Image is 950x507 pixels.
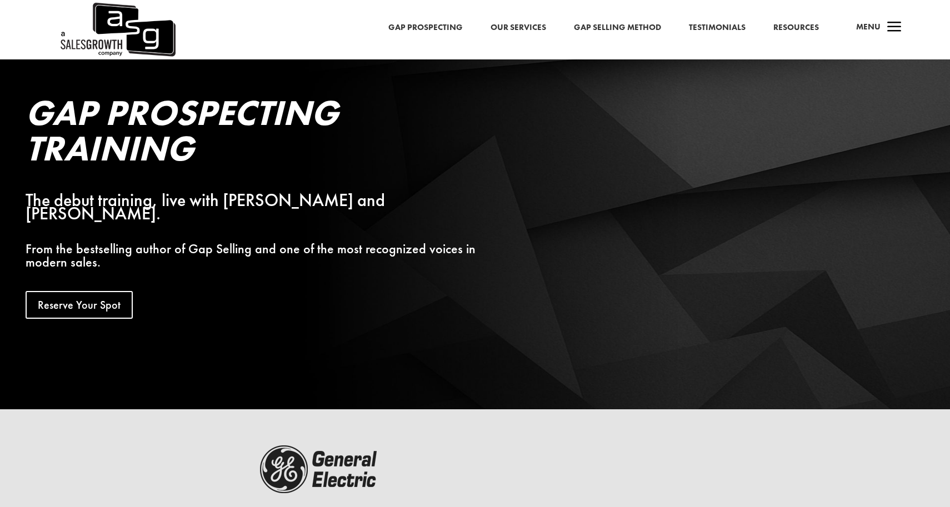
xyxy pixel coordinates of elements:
a: Resources [773,21,819,35]
p: From the bestselling author of Gap Selling and one of the most recognized voices in modern sales. [26,242,491,269]
span: Menu [856,21,881,32]
img: ge-logo-dark [251,442,389,498]
a: Reserve Your Spot [26,291,133,319]
h2: Gap Prospecting Training [26,95,491,172]
a: Gap Selling Method [574,21,661,35]
span: a [883,17,906,39]
a: Testimonials [689,21,746,35]
a: Our Services [491,21,546,35]
div: The debut training, live with [PERSON_NAME] and [PERSON_NAME]. [26,194,491,220]
a: Gap Prospecting [388,21,463,35]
